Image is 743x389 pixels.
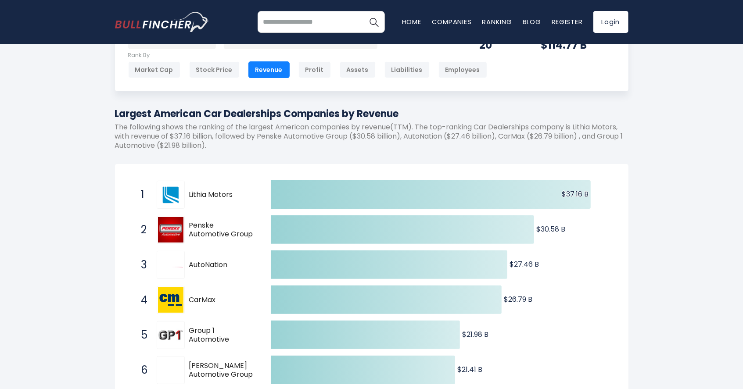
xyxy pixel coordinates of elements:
[363,11,385,33] button: Search
[340,61,376,78] div: Assets
[438,61,487,78] div: Employees
[189,361,255,380] span: [PERSON_NAME] Automotive Group
[189,221,255,239] span: Penske Automotive Group
[137,187,146,202] span: 1
[189,296,255,305] span: CarMax
[137,222,146,237] span: 2
[137,257,146,272] span: 3
[128,61,180,78] div: Market Cap
[158,252,183,278] img: AutoNation
[536,224,565,234] text: $30.58 B
[115,107,628,121] h1: Largest American Car Dealerships Companies by Revenue
[593,11,628,33] a: Login
[457,364,482,375] text: $21.41 B
[504,294,532,304] text: $26.79 B
[402,17,421,26] a: Home
[158,182,183,207] img: Lithia Motors
[189,326,255,345] span: Group 1 Automotive
[248,61,290,78] div: Revenue
[115,12,209,32] a: Go to homepage
[541,38,615,52] div: $114.77 B
[552,17,583,26] a: Register
[158,322,183,348] img: Group 1 Automotive
[158,217,183,243] img: Penske Automotive Group
[561,189,588,199] text: $37.16 B
[128,52,487,59] p: Rank By
[158,287,183,313] img: CarMax
[432,17,472,26] a: Companies
[384,61,430,78] div: Liabilities
[189,261,255,270] span: AutoNation
[115,12,209,32] img: bullfincher logo
[137,363,146,378] span: 6
[115,123,628,150] p: The following shows the ranking of the largest American companies by revenue(TTM). The top-rankin...
[189,61,240,78] div: Stock Price
[137,293,146,307] span: 4
[523,17,541,26] a: Blog
[298,61,331,78] div: Profit
[482,17,512,26] a: Ranking
[158,357,183,383] img: Asbury Automotive Group
[510,259,539,269] text: $27.46 B
[480,38,519,52] div: 20
[189,190,255,200] span: Lithia Motors
[137,328,146,343] span: 5
[462,329,488,339] text: $21.98 B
